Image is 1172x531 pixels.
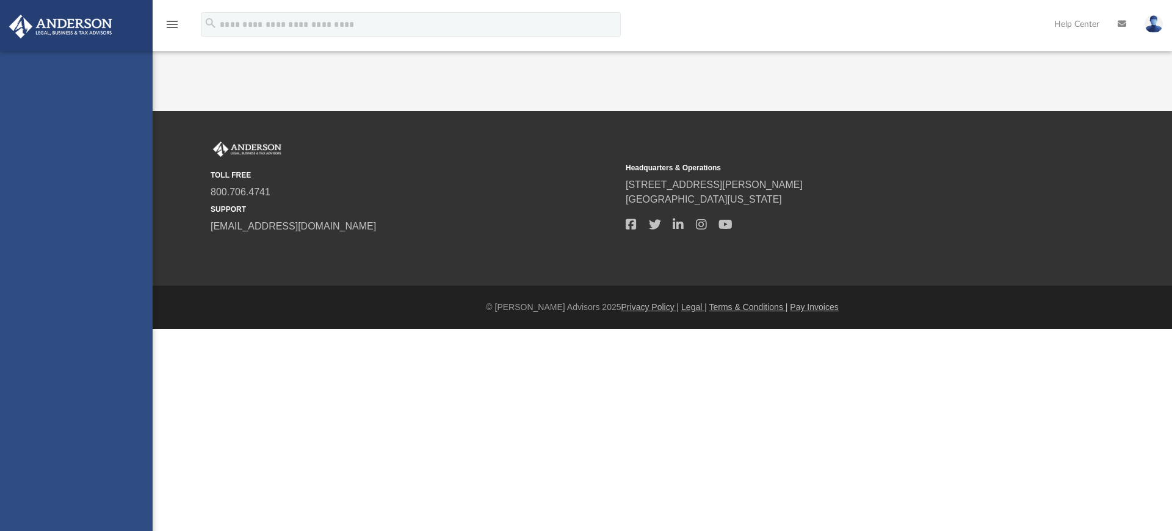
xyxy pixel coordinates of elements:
img: User Pic [1145,15,1163,33]
a: [GEOGRAPHIC_DATA][US_STATE] [626,194,782,204]
img: Anderson Advisors Platinum Portal [211,142,284,157]
a: 800.706.4741 [211,187,270,197]
div: © [PERSON_NAME] Advisors 2025 [153,301,1172,314]
i: menu [165,17,179,32]
a: [EMAIL_ADDRESS][DOMAIN_NAME] [211,221,376,231]
small: Headquarters & Operations [626,162,1032,173]
a: Terms & Conditions | [709,302,788,312]
img: Anderson Advisors Platinum Portal [5,15,116,38]
a: Pay Invoices [790,302,838,312]
i: search [204,16,217,30]
a: Privacy Policy | [621,302,679,312]
small: TOLL FREE [211,170,617,181]
small: SUPPORT [211,204,617,215]
a: menu [165,23,179,32]
a: [STREET_ADDRESS][PERSON_NAME] [626,179,803,190]
a: Legal | [681,302,707,312]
